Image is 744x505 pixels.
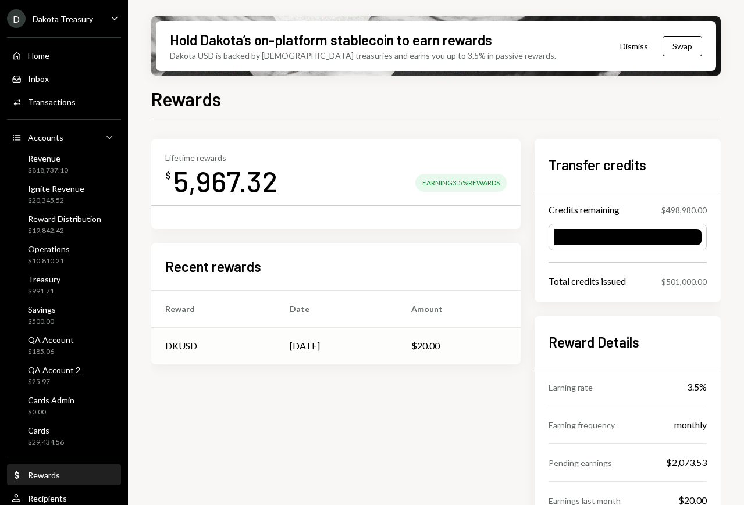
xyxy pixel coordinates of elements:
div: $19,842.42 [28,226,101,236]
a: Ignite Revenue$20,345.52 [7,180,121,208]
div: 5,967.32 [173,163,278,199]
div: 3.5% [687,380,707,394]
td: $20.00 [397,327,521,364]
div: Savings [28,305,56,314]
div: Rewards [28,470,60,480]
a: Revenue$818,737.10 [7,150,121,178]
div: $498,980.00 [661,204,707,216]
div: $818,737.10 [28,166,68,176]
a: Cards Admin$0.00 [7,392,121,420]
div: Credits remaining [549,203,620,217]
div: $185.06 [28,347,74,357]
a: Inbox [7,68,121,89]
div: Cards [28,425,64,435]
a: Transactions [7,91,121,112]
div: D [7,9,26,28]
div: $501,000.00 [661,275,707,288]
a: QA Account$185.06 [7,331,121,359]
div: Operations [28,244,70,254]
a: Cards$29,434.56 [7,422,121,450]
div: Earning 3.5% Rewards [415,174,507,192]
div: Inbox [28,74,49,84]
a: Home [7,45,121,66]
div: Treasury [28,274,60,284]
div: $500.00 [28,317,56,327]
div: Reward Distribution [28,214,101,224]
div: Dakota Treasury [33,14,93,24]
div: QA Account 2 [28,365,80,375]
div: Hold Dakota’s on-platform stablecoin to earn rewards [170,30,492,49]
td: DKUSD [151,327,276,364]
h1: Rewards [151,87,221,110]
h2: Recent rewards [165,257,261,276]
div: Earning rate [549,381,593,393]
div: Ignite Revenue [28,184,84,194]
a: Accounts [7,127,121,148]
div: $20,345.52 [28,196,84,206]
div: $29,434.56 [28,438,64,447]
button: Swap [663,36,702,56]
div: Home [28,51,49,60]
div: Transactions [28,97,76,107]
div: [DATE] [290,339,320,353]
a: Savings$500.00 [7,301,121,329]
div: Earning frequency [549,419,615,431]
th: Reward [151,290,276,327]
div: $991.71 [28,286,60,296]
div: QA Account [28,335,74,345]
div: $10,810.21 [28,256,70,266]
div: Revenue [28,153,68,163]
h2: Reward Details [549,332,707,352]
div: $ [165,170,171,181]
div: Dakota USD is backed by [DEMOGRAPHIC_DATA] treasuries and earns you up to 3.5% in passive rewards. [170,49,556,62]
div: $2,073.53 [666,456,707,470]
div: Pending earnings [549,457,612,469]
a: QA Account 2$25.97 [7,361,121,389]
a: Rewards [7,464,121,485]
a: Treasury$991.71 [7,271,121,299]
h2: Transfer credits [549,155,707,174]
a: Operations$10,810.21 [7,241,121,268]
div: Total credits issued [549,274,626,288]
div: $25.97 [28,377,80,387]
div: Accounts [28,132,63,142]
div: Recipients [28,493,67,503]
th: Amount [397,290,521,327]
div: $0.00 [28,407,74,417]
th: Date [276,290,397,327]
div: monthly [674,418,707,432]
div: Lifetime rewards [165,153,278,163]
button: Dismiss [606,33,663,60]
div: Cards Admin [28,395,74,405]
a: Reward Distribution$19,842.42 [7,210,121,238]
